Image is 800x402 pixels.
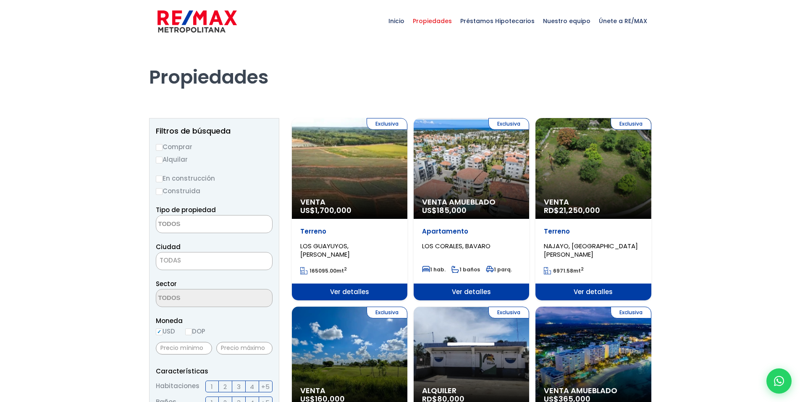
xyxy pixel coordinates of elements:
[237,381,241,392] span: 3
[156,142,273,152] label: Comprar
[156,157,163,163] input: Alquilar
[367,307,407,318] span: Exclusiva
[156,328,163,335] input: USD
[300,267,347,274] span: mt
[559,205,600,215] span: 21,250,000
[456,8,539,34] span: Préstamos Hipotecarios
[310,267,336,274] span: 165095.00
[300,386,399,395] span: Venta
[211,381,213,392] span: 1
[156,326,175,336] label: USD
[544,242,638,259] span: NAJAYO, [GEOGRAPHIC_DATA][PERSON_NAME]
[156,188,163,195] input: Construida
[156,154,273,165] label: Alquilar
[156,173,273,184] label: En construcción
[535,118,651,300] a: Exclusiva Venta RD$21,250,000 Terreno NAJAYO, [GEOGRAPHIC_DATA][PERSON_NAME] 6971.58mt2 Ver detalles
[367,118,407,130] span: Exclusiva
[422,198,521,206] span: Venta Amueblado
[581,266,584,272] sup: 2
[156,342,212,355] input: Precio mínimo
[156,215,238,234] textarea: Search
[292,284,407,300] span: Ver detalles
[156,252,273,270] span: TODAS
[553,267,573,274] span: 6971.58
[422,386,521,395] span: Alquiler
[315,205,351,215] span: 1,700,000
[451,266,480,273] span: 1 baños
[344,266,347,272] sup: 2
[156,176,163,182] input: En construcción
[300,242,350,259] span: LOS GUAYUYOS, [PERSON_NAME]
[539,8,595,34] span: Nuestro equipo
[156,366,273,376] p: Características
[185,326,205,336] label: DOP
[488,307,529,318] span: Exclusiva
[535,284,651,300] span: Ver detalles
[414,118,529,300] a: Exclusiva Venta Amueblado US$185,000 Apartamento LOS CORALES, BAVARO 1 hab. 1 baños 1 parq. Ver d...
[437,205,467,215] span: 185,000
[300,198,399,206] span: Venta
[156,381,199,392] span: Habitaciones
[544,205,600,215] span: RD$
[422,227,521,236] p: Apartamento
[156,205,216,214] span: Tipo de propiedad
[185,328,192,335] input: DOP
[160,256,181,265] span: TODAS
[611,118,651,130] span: Exclusiva
[156,242,181,251] span: Ciudad
[595,8,651,34] span: Únete a RE/MAX
[300,205,351,215] span: US$
[544,198,643,206] span: Venta
[611,307,651,318] span: Exclusiva
[422,266,446,273] span: 1 hab.
[149,42,651,89] h1: Propiedades
[544,386,643,395] span: Venta Amueblado
[156,289,238,307] textarea: Search
[216,342,273,355] input: Precio máximo
[156,255,272,266] span: TODAS
[156,127,273,135] h2: Filtros de búsqueda
[250,381,254,392] span: 4
[544,267,584,274] span: mt
[486,266,512,273] span: 1 parq.
[261,381,270,392] span: +5
[422,242,490,250] span: LOS CORALES, BAVARO
[156,186,273,196] label: Construida
[156,144,163,151] input: Comprar
[409,8,456,34] span: Propiedades
[157,9,237,34] img: remax-metropolitana-logo
[414,284,529,300] span: Ver detalles
[422,205,467,215] span: US$
[156,315,273,326] span: Moneda
[292,118,407,300] a: Exclusiva Venta US$1,700,000 Terreno LOS GUAYUYOS, [PERSON_NAME] 165095.00mt2 Ver detalles
[223,381,227,392] span: 2
[156,279,177,288] span: Sector
[544,227,643,236] p: Terreno
[384,8,409,34] span: Inicio
[300,227,399,236] p: Terreno
[488,118,529,130] span: Exclusiva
